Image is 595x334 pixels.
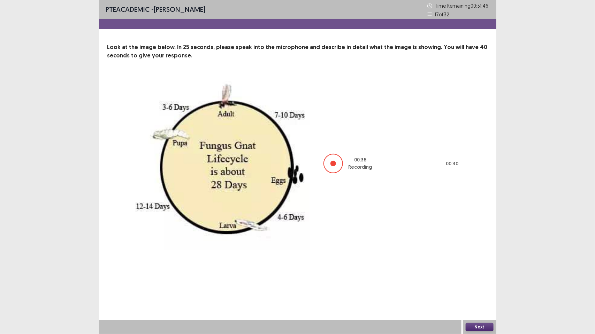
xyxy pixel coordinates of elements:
[106,5,150,14] span: PTE academic
[135,77,310,250] img: image-description
[106,4,206,15] p: - [PERSON_NAME]
[435,2,489,9] p: Time Remaining 00 : 31 : 46
[349,164,372,171] p: Recording
[435,11,450,18] p: 17 of 32
[107,43,488,60] p: Look at the image below. In 25 seconds, please speak into the microphone and describe in detail w...
[446,160,459,167] p: 00 : 40
[466,323,494,331] button: Next
[354,156,366,164] p: 00 : 36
